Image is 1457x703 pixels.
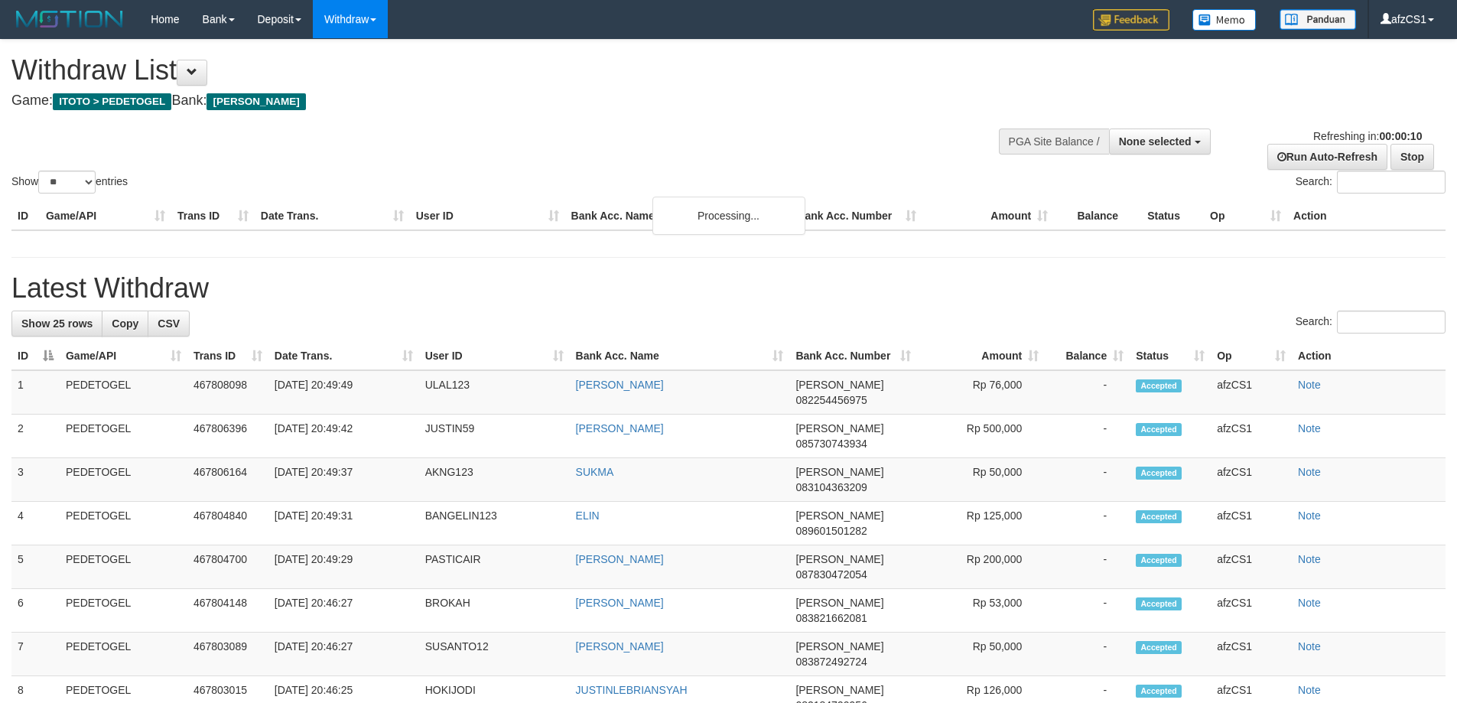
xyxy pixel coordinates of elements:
[1136,597,1182,610] span: Accepted
[795,612,867,624] span: Copy 083821662081 to clipboard
[112,317,138,330] span: Copy
[576,553,664,565] a: [PERSON_NAME]
[11,589,60,633] td: 6
[795,525,867,537] span: Copy 089601501282 to clipboard
[419,502,570,545] td: BANGELIN123
[917,415,1045,458] td: Rp 500,000
[570,342,790,370] th: Bank Acc. Name: activate to sort column ascending
[1337,171,1446,194] input: Search:
[917,633,1045,676] td: Rp 50,000
[1045,342,1130,370] th: Balance: activate to sort column ascending
[1045,633,1130,676] td: -
[791,202,922,230] th: Bank Acc. Number
[11,458,60,502] td: 3
[419,458,570,502] td: AKNG123
[795,422,883,434] span: [PERSON_NAME]
[1298,553,1321,565] a: Note
[207,93,305,110] span: [PERSON_NAME]
[1136,641,1182,654] span: Accepted
[1130,342,1211,370] th: Status: activate to sort column ascending
[60,633,187,676] td: PEDETOGEL
[1292,342,1446,370] th: Action
[171,202,255,230] th: Trans ID
[1211,342,1292,370] th: Op: activate to sort column ascending
[795,568,867,581] span: Copy 087830472054 to clipboard
[11,342,60,370] th: ID: activate to sort column descending
[255,202,410,230] th: Date Trans.
[11,545,60,589] td: 5
[102,311,148,337] a: Copy
[576,597,664,609] a: [PERSON_NAME]
[999,129,1109,155] div: PGA Site Balance /
[11,171,128,194] label: Show entries
[187,545,268,589] td: 467804700
[1136,379,1182,392] span: Accepted
[187,633,268,676] td: 467803089
[576,379,664,391] a: [PERSON_NAME]
[11,273,1446,304] h1: Latest Withdraw
[60,502,187,545] td: PEDETOGEL
[789,342,917,370] th: Bank Acc. Number: activate to sort column ascending
[652,197,805,235] div: Processing...
[187,458,268,502] td: 467806164
[268,370,419,415] td: [DATE] 20:49:49
[1045,545,1130,589] td: -
[1136,510,1182,523] span: Accepted
[60,415,187,458] td: PEDETOGEL
[1267,144,1387,170] a: Run Auto-Refresh
[1136,423,1182,436] span: Accepted
[187,589,268,633] td: 467804148
[187,342,268,370] th: Trans ID: activate to sort column ascending
[60,545,187,589] td: PEDETOGEL
[1045,370,1130,415] td: -
[419,633,570,676] td: SUSANTO12
[40,202,171,230] th: Game/API
[795,394,867,406] span: Copy 082254456975 to clipboard
[1298,422,1321,434] a: Note
[60,370,187,415] td: PEDETOGEL
[419,545,570,589] td: PASTICAIR
[917,545,1045,589] td: Rp 200,000
[1296,311,1446,334] label: Search:
[1136,685,1182,698] span: Accepted
[795,438,867,450] span: Copy 085730743934 to clipboard
[21,317,93,330] span: Show 25 rows
[1109,129,1211,155] button: None selected
[795,656,867,668] span: Copy 083872492724 to clipboard
[268,342,419,370] th: Date Trans.: activate to sort column ascending
[576,684,688,696] a: JUSTINLEBRIANSYAH
[1045,502,1130,545] td: -
[1211,502,1292,545] td: afzCS1
[268,545,419,589] td: [DATE] 20:49:29
[419,589,570,633] td: BROKAH
[11,311,102,337] a: Show 25 rows
[917,502,1045,545] td: Rp 125,000
[1211,633,1292,676] td: afzCS1
[795,466,883,478] span: [PERSON_NAME]
[1379,130,1422,142] strong: 00:00:10
[1093,9,1169,31] img: Feedback.jpg
[1298,640,1321,653] a: Note
[268,458,419,502] td: [DATE] 20:49:37
[11,8,128,31] img: MOTION_logo.png
[11,370,60,415] td: 1
[1136,554,1182,567] span: Accepted
[1313,130,1422,142] span: Refreshing in:
[1287,202,1446,230] th: Action
[1211,370,1292,415] td: afzCS1
[1337,311,1446,334] input: Search:
[1204,202,1287,230] th: Op
[795,640,883,653] span: [PERSON_NAME]
[795,684,883,696] span: [PERSON_NAME]
[917,458,1045,502] td: Rp 50,000
[1296,171,1446,194] label: Search:
[53,93,171,110] span: ITOTO > PEDETOGEL
[1136,467,1182,480] span: Accepted
[1211,415,1292,458] td: afzCS1
[187,502,268,545] td: 467804840
[1045,415,1130,458] td: -
[917,370,1045,415] td: Rp 76,000
[1298,684,1321,696] a: Note
[60,342,187,370] th: Game/API: activate to sort column ascending
[922,202,1054,230] th: Amount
